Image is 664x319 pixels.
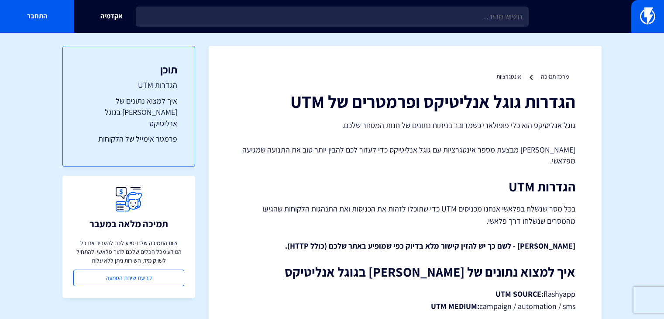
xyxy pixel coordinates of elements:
[285,241,575,251] strong: [PERSON_NAME] - לשם כך יש להזין קישור מלא בדיוק כפי שמופיע באתר שלכם (כולל HTTP).
[80,133,177,145] a: פרמטר אימייל של הלקוחות
[136,7,529,27] input: חיפוש מהיר...
[235,92,575,111] h1: הגדרות גוגל אנליטיקס ופרמטרים של UTM
[89,218,168,229] h3: תמיכה מלאה במעבר
[80,64,177,75] h3: תוכן
[80,80,177,91] a: הגדרות UTM
[235,203,575,227] p: בכל מסר שנשלח בפלאשי אנחנו מכניסים UTM כדי שתוכלו לזהות את הכניסות ואת התנהגות הלקוחות שהגיעו מהמ...
[541,73,569,80] a: מרכז תמיכה
[80,95,177,129] a: איך למצוא נתונים של [PERSON_NAME] בגוגל אנליטיקס
[73,270,184,286] a: קביעת שיחת הטמעה
[235,265,575,279] h2: איך למצוא נתונים של [PERSON_NAME] בגוגל אנליטיקס
[431,301,479,311] strong: UTM MEDIUM:
[496,73,521,80] a: אינטגרציות
[235,180,575,194] h2: הגדרות UTM
[235,120,575,131] p: גוגל אנליטיקס הוא כלי פופולארי כשמדובר בניתוח נתונים של חנות המסחר שלכם.
[73,239,184,265] p: צוות התמיכה שלנו יסייע לכם להעביר את כל המידע מכל הכלים שלכם לתוך פלאשי ולהתחיל לשווק מיד, השירות...
[235,288,575,312] p: flashyapp campaign / automation / sms
[235,144,575,166] p: [PERSON_NAME] מבצעת מספר אינטגרציות עם גוגל אנליטיקס כדי לעזור לכם להבין יותר טוב את התנועה שמגיע...
[495,289,544,299] strong: UTM SOURCE:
